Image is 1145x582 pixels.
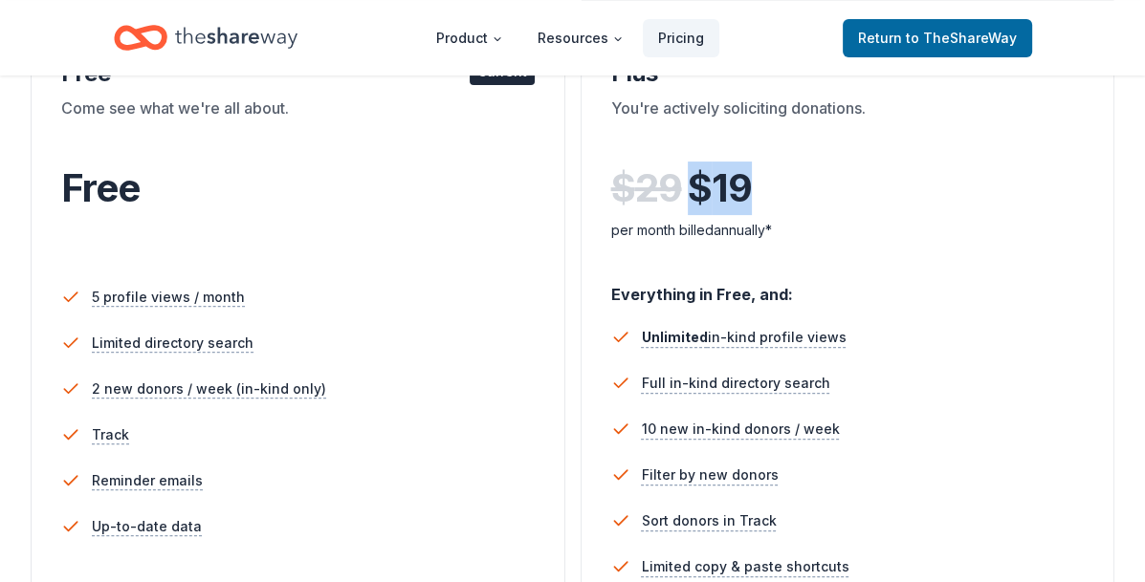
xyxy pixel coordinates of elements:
[642,418,840,441] span: 10 new in-kind donors / week
[114,15,297,60] a: Home
[522,19,639,57] button: Resources
[642,329,708,345] span: Unlimited
[643,19,719,57] a: Pricing
[61,164,140,211] span: Free
[92,286,245,309] span: 5 profile views / month
[61,97,535,150] div: Come see what we're all about.
[92,377,326,400] span: 2 new donors / week (in-kind only)
[906,30,1017,46] span: to TheShareWay
[642,329,847,345] span: in-kind profile views
[642,463,779,486] span: Filter by new donors
[843,19,1032,57] a: Returnto TheShareWay
[92,332,253,355] span: Limited directory search
[642,509,777,532] span: Sort donors in Track
[421,15,719,60] nav: Main
[92,423,129,446] span: Track
[642,372,830,395] span: Full in-kind directory search
[92,469,203,492] span: Reminder emails
[611,219,1085,242] div: per month billed annually*
[611,97,1085,150] div: You're actively soliciting donations.
[858,27,1017,50] span: Return
[421,19,518,57] button: Product
[92,515,202,538] span: Up-to-date data
[642,555,849,578] span: Limited copy & paste shortcuts
[688,162,752,215] span: $ 19
[611,267,1085,307] div: Everything in Free, and:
